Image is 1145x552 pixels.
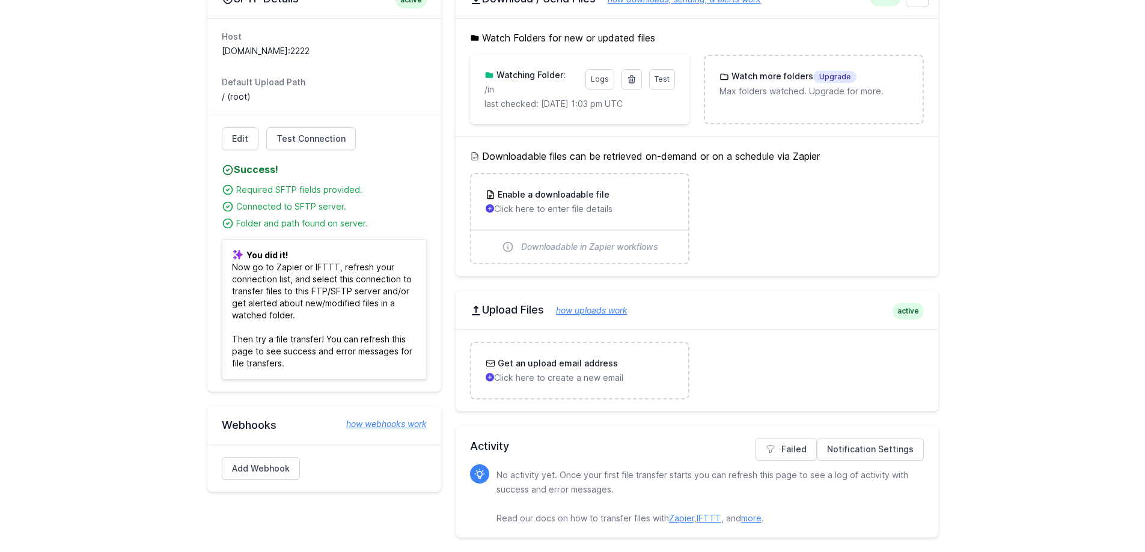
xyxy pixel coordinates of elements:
a: Test [649,69,675,89]
a: IFTTT [697,513,721,523]
p: /in [484,83,578,96]
h3: Get an upload email address [495,357,618,369]
a: Logs [585,69,614,89]
p: Click here to create a new email [486,372,674,384]
h2: Activity [470,438,924,455]
h4: Success! [222,162,427,177]
p: Click here to enter file details [486,203,674,215]
p: last checked: [DATE] 1:03 pm UTC [484,98,675,110]
a: how webhooks work [334,418,427,430]
p: No activity yet. Once your first file transfer starts you can refresh this page to see a log of a... [496,468,914,526]
span: Test Connection [276,133,346,145]
a: Watch more foldersUpgrade Max folders watched. Upgrade for more. [705,56,922,112]
dd: [DOMAIN_NAME]:2222 [222,45,427,57]
span: Downloadable in Zapier workflows [521,241,658,253]
a: Edit [222,127,258,150]
dt: Default Upload Path [222,76,427,88]
div: Connected to SFTP server. [236,201,427,213]
a: Add Webhook [222,457,300,480]
div: Required SFTP fields provided. [236,184,427,196]
p: Max folders watched. Upgrade for more. [719,85,908,97]
a: Notification Settings [817,438,924,461]
a: Enable a downloadable file Click here to enter file details Downloadable in Zapier workflows [471,174,688,263]
span: Upgrade [813,71,856,83]
a: Test Connection [266,127,356,150]
b: You did it! [246,250,288,260]
h5: Watch Folders for new or updated files [470,31,924,45]
h2: Webhooks [222,418,427,432]
h5: Downloadable files can be retrieved on-demand or on a schedule via Zapier [470,149,924,163]
h3: Watching Folder: [494,69,566,81]
div: Folder and path found on server. [236,217,427,229]
span: Test [655,74,670,83]
a: how uploads work [544,305,627,315]
h2: Upload Files [470,303,924,317]
a: Failed [756,438,817,461]
p: Now go to Zapier or IFTTT, refresh your connection list, and select this connection to transfer f... [222,239,427,380]
a: Zapier [669,513,694,523]
a: more [741,513,762,523]
dt: Host [222,31,427,43]
a: Get an upload email address Click here to create a new email [471,343,688,398]
h3: Watch more folders [729,70,856,83]
h3: Enable a downloadable file [495,189,609,201]
span: active [893,303,924,320]
dd: / (root) [222,91,427,103]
